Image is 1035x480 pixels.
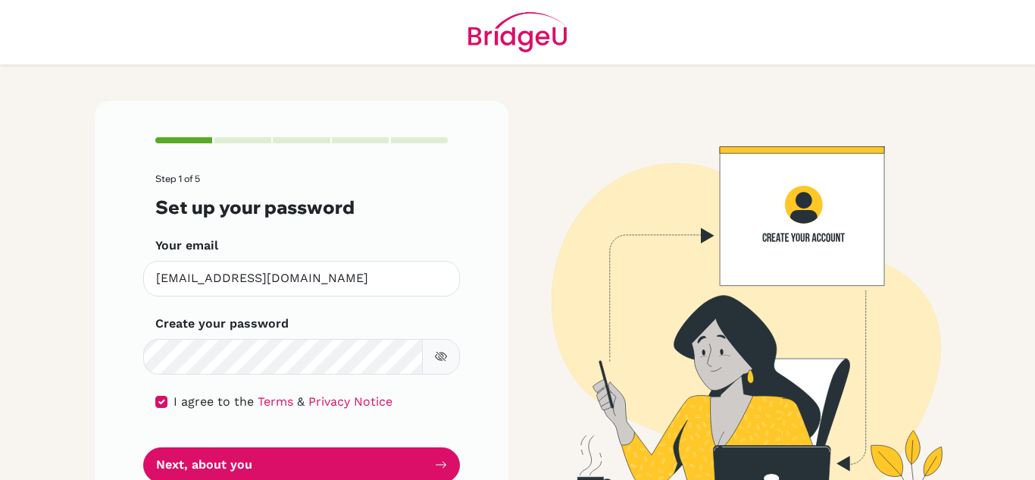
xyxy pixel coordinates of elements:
[143,261,460,296] input: Insert your email*
[308,394,392,409] a: Privacy Notice
[155,173,200,184] span: Step 1 of 5
[258,394,293,409] a: Terms
[155,196,448,218] h3: Set up your password
[155,315,289,333] label: Create your password
[297,394,305,409] span: &
[174,394,254,409] span: I agree to the
[155,237,218,255] label: Your email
